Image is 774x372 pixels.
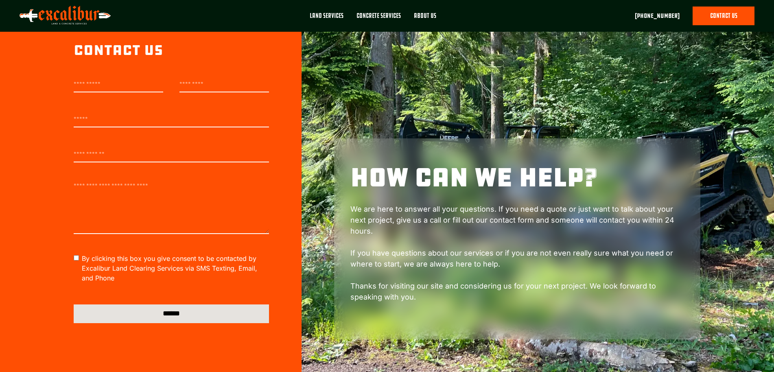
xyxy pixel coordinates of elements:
[350,204,684,313] p: We are here to answer all your questions. If you need a quote or just want to talk about your nex...
[74,255,79,260] input: By clicking this box you give consent to be contacted by Excalibur Land Clearing Services via SMS...
[407,7,443,32] a: About Us
[693,7,754,25] a: contact us
[74,43,269,323] form: Contact Form
[350,164,684,190] h1: how can we help?
[82,254,269,283] span: By clicking this box you give consent to be contacted by Excalibur Land Clearing Services via SMS...
[414,11,436,20] div: About Us
[74,43,269,57] div: contact us
[635,11,680,21] a: [PHONE_NUMBER]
